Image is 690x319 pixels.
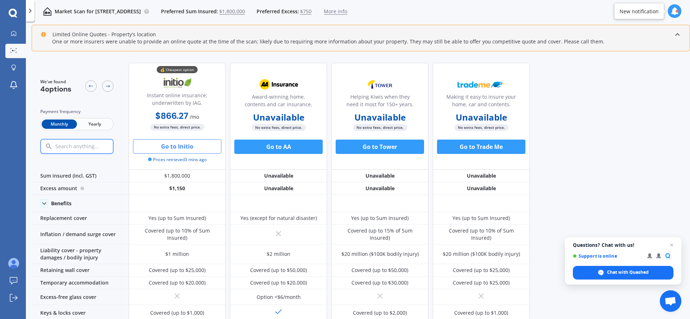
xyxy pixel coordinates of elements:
span: No extra fees, direct price. [150,124,204,131]
div: One or more insurers were unable to provide an online quote at the time of the scan; likely due t... [41,38,681,45]
button: Go to Tower [336,140,424,154]
div: Yes (up to Sum Insured) [452,215,510,222]
div: Covered (up to $30,000) [351,279,408,286]
div: Limited Online Quotes - Property's location [41,31,156,38]
div: Payment frequency [40,108,114,115]
div: $20 million ($100K bodily injury) [341,250,419,258]
div: Chat with Quashed [573,266,673,280]
img: home-and-contents.b802091223b8502ef2dd.svg [43,7,52,16]
button: Go to AA [234,140,323,154]
div: Award-winning home, contents and car insurance. [236,93,321,111]
div: Helping Kiwis when they need it most for 150+ years. [337,93,422,111]
div: Covered (up to $25,000) [453,279,510,286]
input: Search anything... [55,143,128,150]
div: Liability cover - property damages / bodily injury [32,244,129,264]
div: Covered (up to 15% of Sum Insured) [337,227,423,241]
span: No extra fees, direct price. [353,124,407,131]
div: Covered (up to 10% of Sum Insured) [134,227,220,241]
button: Go to Trade Me [437,140,525,154]
div: Covered (up to $20,000) [250,279,307,286]
div: Unavailable [230,170,327,182]
div: Unavailable [331,182,428,195]
div: $20 million ($100K bodily injury) [443,250,520,258]
div: Unavailable [433,182,530,195]
div: Covered (up to $20,000) [149,279,206,286]
span: Support is online [573,253,642,259]
div: Making it easy to insure your home, car and contents. [439,93,524,111]
span: Yearly [77,119,112,129]
div: $1,150 [129,182,226,195]
span: More info [324,8,347,15]
span: / mo [190,113,199,120]
span: Questions? Chat with us! [573,242,673,248]
div: Option <$6/month [257,294,301,301]
img: Initio.webp [153,74,201,92]
p: Market Scan for [STREET_ADDRESS] [55,8,141,15]
span: 4 options [40,84,72,94]
span: Preferred Excess: [257,8,299,15]
div: Covered (up to $2,000) [353,309,407,316]
div: Unavailable [433,170,530,182]
span: No extra fees, direct price. [454,124,509,131]
div: Yes (except for natural disaster) [240,215,317,222]
div: New notification [620,8,659,15]
div: Unavailable [331,170,428,182]
span: $750 [300,8,312,15]
div: $2 million [267,250,290,258]
img: AA.webp [255,75,302,93]
div: Sum insured (incl. GST) [32,170,129,182]
div: Temporary accommodation [32,277,129,289]
span: $1,800,000 [219,8,245,15]
div: Inflation / demand surge cover [32,225,129,244]
div: Covered (up to $50,000) [250,267,307,274]
span: We've found [40,79,72,85]
span: Monthly [42,119,77,129]
div: Covered (up to 10% of Sum Insured) [438,227,524,241]
div: Covered (up to $25,000) [149,267,206,274]
div: Unavailable [230,182,327,195]
div: Open chat [660,290,681,312]
div: Yes (up to Sum Insured) [148,215,206,222]
b: $866.27 [155,110,188,121]
div: Covered (up to $1,000) [150,309,204,316]
span: Preferred Sum Insured: [161,8,218,15]
div: 💰 Cheapest option [157,66,198,73]
b: Unavailable [354,114,406,121]
span: Prices retrieved 3 mins ago [148,156,207,163]
button: Go to Initio [133,139,221,154]
b: Unavailable [253,114,304,121]
div: Excess amount [32,182,129,195]
img: AOh14GhwnMXT6OQjNpEjNuigS3NvZS2F5da6uLkoVW5eVhE=s96-c [8,258,19,269]
div: Instant online insurance; underwritten by IAG. [135,92,220,109]
span: Chat with Quashed [607,269,649,276]
img: Trademe.webp [457,75,505,93]
img: Tower.webp [356,75,404,93]
div: Benefits [51,200,72,207]
b: Unavailable [456,114,507,121]
div: Covered (up to $50,000) [351,267,408,274]
div: Covered (up to $25,000) [453,267,510,274]
span: Close chat [667,241,676,249]
div: $1 million [165,250,189,258]
span: No extra fees, direct price. [252,124,306,131]
div: Replacement cover [32,212,129,225]
div: $1,800,000 [129,170,226,182]
div: Excess-free glass cover [32,289,129,305]
div: Retaining wall cover [32,264,129,277]
div: Yes (up to Sum Insured) [351,215,409,222]
div: Covered (up to $1,000) [454,309,508,316]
